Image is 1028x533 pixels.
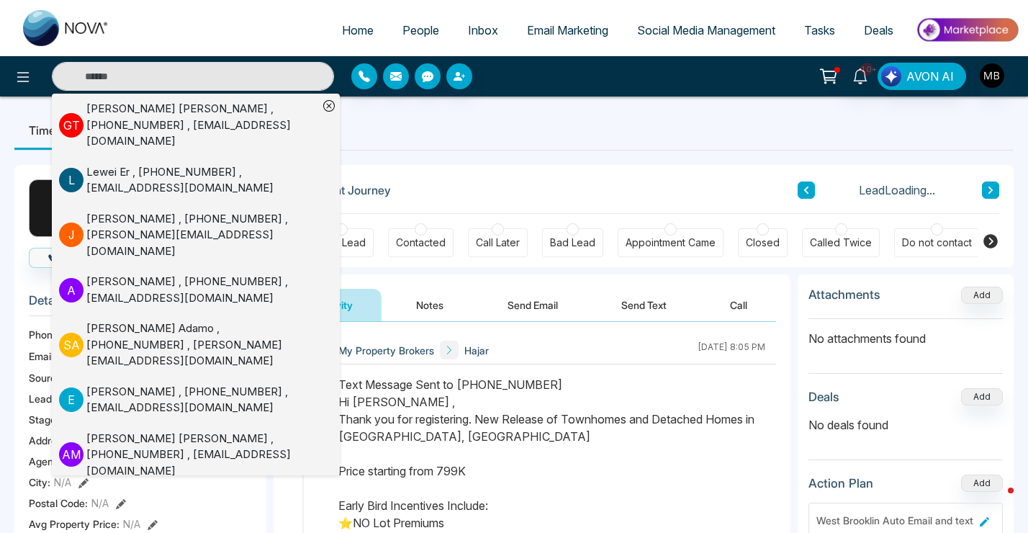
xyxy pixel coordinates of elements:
p: A M [59,442,84,467]
span: Deals [864,23,893,37]
span: Lead Type: [29,391,81,406]
div: [PERSON_NAME] [PERSON_NAME] , [PHONE_NUMBER] , [EMAIL_ADDRESS][DOMAIN_NAME] [86,431,318,480]
span: Hajar [464,343,489,358]
h3: Deals [808,390,839,404]
h3: Details [29,293,252,315]
div: [PERSON_NAME] , [PHONE_NUMBER] , [PERSON_NAME][EMAIL_ADDRESS][DOMAIN_NAME] [86,211,318,260]
span: Email: [29,349,56,364]
div: Call Later [476,236,520,250]
img: Nova CRM Logo [23,10,109,46]
span: Postal Code : [29,496,88,511]
p: J [59,223,84,247]
button: Send Text [592,289,695,321]
p: No attachments found [808,319,1003,347]
h3: Attachments [808,287,880,302]
button: Send Email [479,289,587,321]
span: Add [961,288,1003,300]
button: Call [29,248,99,268]
span: My Property Brokers [338,343,434,358]
div: Appointment Came [626,236,716,250]
a: 10+ [843,63,878,88]
div: [DATE] 8:05 PM [698,341,765,359]
span: Home [342,23,374,37]
a: Home [328,17,388,44]
button: Notes [387,289,472,321]
div: [PERSON_NAME] , [PHONE_NUMBER] , [EMAIL_ADDRESS][DOMAIN_NAME] [86,274,318,306]
p: No deals found [808,416,1003,434]
span: Inbox [468,23,498,37]
div: West Brooklin Auto Email and text [816,513,974,528]
div: Called Twice [810,236,872,250]
button: Add [961,388,1003,406]
span: Agent: [29,454,60,469]
span: N/A [54,475,71,490]
span: Phone: [29,327,61,342]
img: User Avatar [980,63,1004,88]
a: Inbox [454,17,513,44]
p: A [59,278,84,303]
span: Avg Property Price : [29,516,120,532]
div: [PERSON_NAME] Adamo , [PHONE_NUMBER] , [PERSON_NAME][EMAIL_ADDRESS][DOMAIN_NAME] [86,321,318,369]
p: G T [59,113,84,138]
div: [PERSON_NAME] [PERSON_NAME] , [PHONE_NUMBER] , [EMAIL_ADDRESS][DOMAIN_NAME] [86,101,318,150]
div: Bad Lead [550,236,595,250]
li: Timeline [14,111,89,150]
a: Social Media Management [623,17,790,44]
span: City : [29,475,50,490]
div: New Lead [317,236,366,250]
div: Closed [746,236,780,250]
button: AVON AI [878,63,966,90]
a: Deals [849,17,908,44]
span: Stage: [29,412,59,427]
a: Email Marketing [513,17,623,44]
span: N/A [123,516,140,532]
span: AVON AI [906,68,954,85]
p: L [59,168,84,192]
span: People [402,23,439,37]
div: Contacted [396,236,446,250]
span: N/A [91,496,109,511]
iframe: Intercom live chat [979,484,1014,519]
div: [PERSON_NAME] , [PHONE_NUMBER] , [EMAIL_ADDRESS][DOMAIN_NAME] [86,384,318,416]
a: Tasks [790,17,849,44]
span: Tasks [804,23,835,37]
h3: Action Plan [808,476,873,491]
p: S A [59,333,84,357]
a: People [388,17,454,44]
button: Call [701,289,776,321]
img: Market-place.gif [915,14,1019,46]
span: Lead Loading... [859,182,935,199]
span: Address: [29,433,91,448]
button: Add [961,287,1003,304]
span: Email Marketing [527,23,608,37]
button: Add [961,475,1003,492]
div: Lewei Er , [PHONE_NUMBER] , [EMAIL_ADDRESS][DOMAIN_NAME] [86,164,318,197]
div: Do not contact [902,236,972,250]
p: E [59,388,84,412]
div: H [29,179,86,237]
span: Source: [29,370,65,385]
img: Lead Flow [881,66,901,86]
span: Social Media Management [637,23,775,37]
span: 10+ [860,63,873,76]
